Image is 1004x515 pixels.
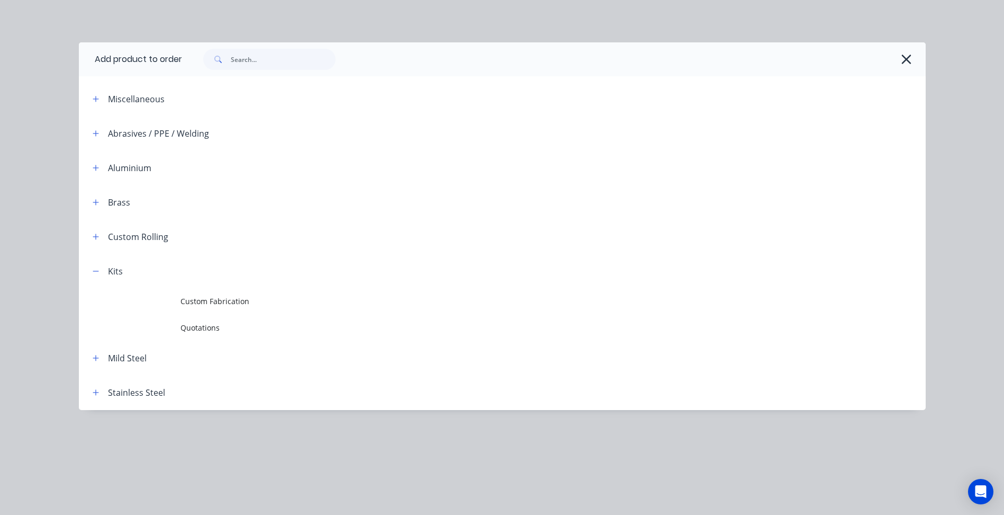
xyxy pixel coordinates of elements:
div: Mild Steel [108,352,147,365]
input: Search... [231,49,336,70]
span: Custom Fabrication [180,296,776,307]
div: Aluminium [108,162,151,174]
div: Miscellaneous [108,93,165,105]
div: Brass [108,196,130,209]
div: Stainless Steel [108,386,165,399]
div: Open Intercom Messenger [968,479,993,504]
div: Add product to order [79,42,182,76]
div: Custom Rolling [108,230,168,243]
span: Quotations [180,322,776,333]
div: Abrasives / PPE / Welding [108,127,209,140]
div: Kits [108,265,123,278]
